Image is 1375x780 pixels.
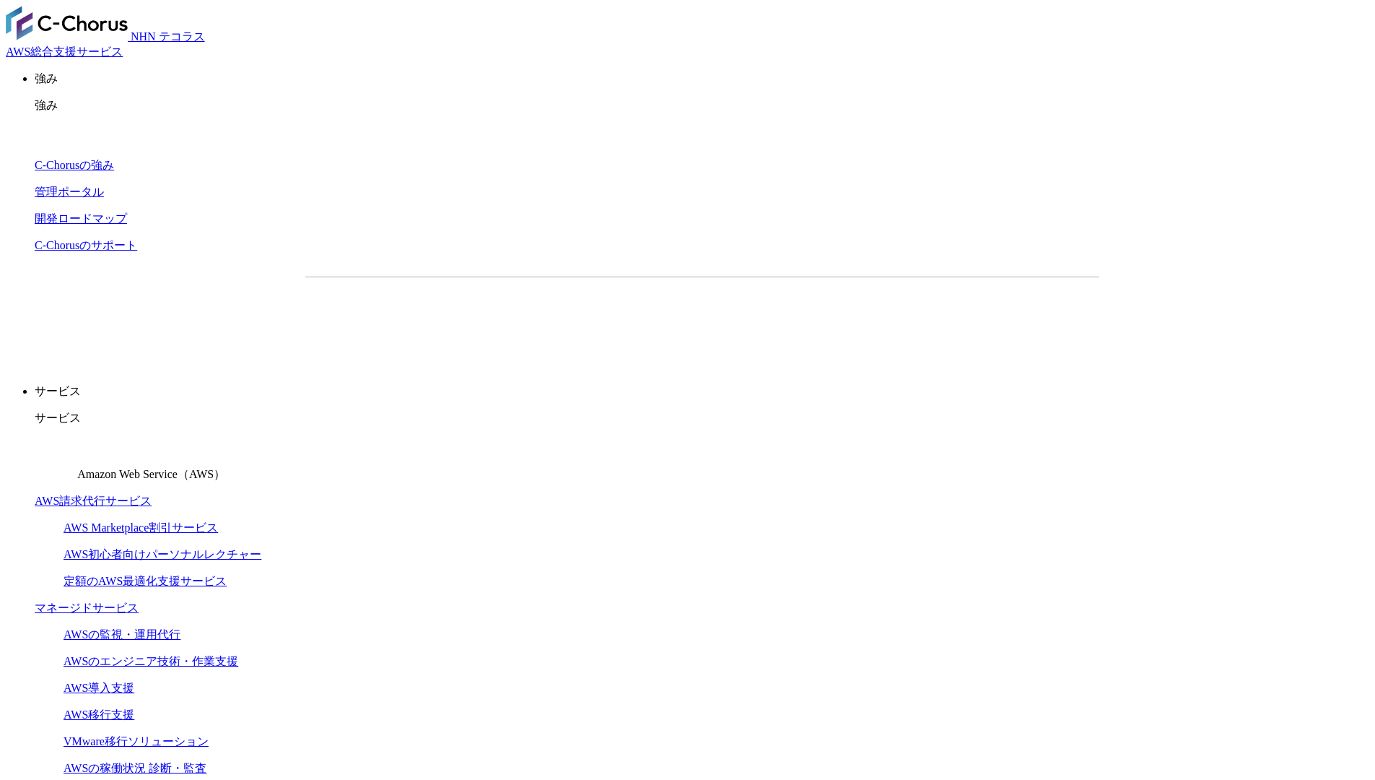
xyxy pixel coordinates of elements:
[671,316,683,321] img: 矢印
[64,521,218,534] a: AWS Marketplace割引サービス
[35,212,127,225] a: 開発ロードマップ
[6,6,128,40] img: AWS総合支援サービス C-Chorus
[64,655,238,667] a: AWSのエンジニア技術・作業支援
[64,548,261,560] a: AWS初心者向けパーソナルレクチャー
[35,239,137,251] a: C-Chorusのサポート
[35,495,152,507] a: AWS請求代行サービス
[64,575,227,587] a: 定額のAWS最適化支援サービス
[64,762,206,774] a: AWSの稼働状況 診断・監査
[35,602,139,614] a: マネージドサービス
[77,468,225,480] span: Amazon Web Service（AWS）
[463,300,695,337] a: 資料を請求する
[35,384,1369,399] p: サービス
[35,71,1369,87] p: 強み
[64,628,180,641] a: AWSの監視・運用代行
[64,682,134,694] a: AWS導入支援
[35,159,114,171] a: C-Chorusの強み
[35,98,1369,113] p: 強み
[35,438,75,478] img: Amazon Web Service（AWS）
[35,411,1369,426] p: サービス
[6,30,205,58] a: AWS総合支援サービス C-Chorus NHN テコラスAWS総合支援サービス
[35,186,104,198] a: 管理ポータル
[710,300,942,337] a: まずは相談する
[64,708,134,721] a: AWS移行支援
[918,316,930,321] img: 矢印
[64,735,209,747] a: VMware移行ソリューション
